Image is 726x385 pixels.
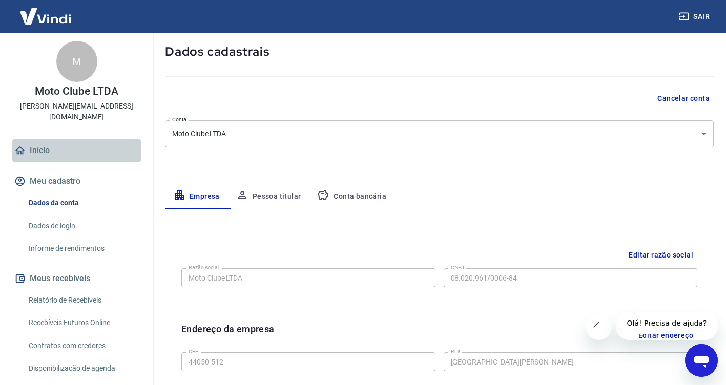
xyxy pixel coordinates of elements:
[25,312,141,333] a: Recebíveis Futuros Online
[172,116,186,123] label: Conta
[653,89,714,108] button: Cancelar conta
[35,86,118,97] p: Moto Clube LTDA
[165,120,714,147] div: Moto Clube LTDA
[616,312,718,340] iframe: Mensagem da empresa
[25,290,141,311] a: Relatório de Recebíveis
[586,314,612,340] iframe: Fechar mensagem
[25,358,141,379] a: Disponibilização de agenda
[309,184,395,209] button: Conta bancária
[625,246,697,265] button: Editar razão social
[228,184,309,209] button: Pessoa titular
[165,184,228,209] button: Empresa
[8,101,145,122] p: [PERSON_NAME][EMAIL_ADDRESS][DOMAIN_NAME]
[56,41,97,82] div: M
[189,264,219,271] label: Razão social
[25,335,141,356] a: Contratos com credores
[677,7,714,26] button: Sair
[685,344,718,377] iframe: Botão para abrir a janela de mensagens
[451,264,464,271] label: CNPJ
[165,44,714,60] h5: Dados cadastrais
[189,348,198,355] label: CEP
[25,238,141,259] a: Informe de rendimentos
[12,139,141,162] a: Início
[25,216,141,237] a: Dados de login
[451,348,461,355] label: Rua
[12,170,141,193] button: Meu cadastro
[12,1,79,32] img: Vindi
[181,322,275,348] h6: Endereço da empresa
[12,267,141,290] button: Meus recebíveis
[25,193,141,213] a: Dados da conta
